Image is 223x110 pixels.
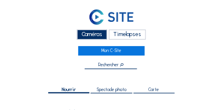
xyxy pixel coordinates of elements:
a: C-SITE Logo [28,8,195,28]
span: Nourrir [62,88,76,92]
img: C-SITE Logo [89,9,134,24]
div: Timelapses [109,30,147,40]
span: Spectacle photo [96,88,127,92]
div: Caméras [77,30,108,40]
a: Mon C-Site [78,46,145,56]
span: Carte [149,88,159,92]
